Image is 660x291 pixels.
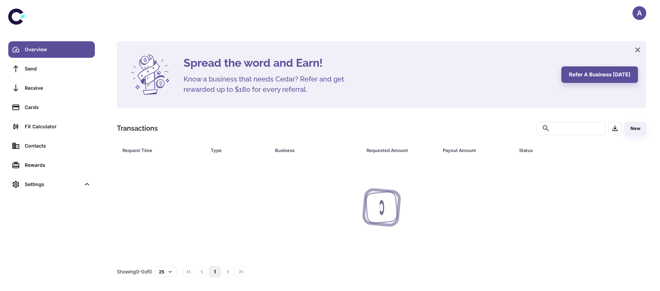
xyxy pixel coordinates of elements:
button: page 1 [209,266,220,277]
button: New [624,122,646,135]
p: Showing 0-0 of 0 [117,268,152,276]
a: Cards [8,99,95,116]
div: Rewards [25,161,91,169]
span: Requested Amount [366,145,434,155]
div: Send [25,65,91,73]
div: Overview [25,46,91,53]
a: Rewards [8,157,95,173]
nav: pagination navigation [182,266,247,277]
a: Receive [8,80,95,96]
div: Receive [25,84,91,92]
h4: Spread the word and Earn! [184,55,553,71]
a: FX Calculator [8,118,95,135]
span: Payout Amount [443,145,511,155]
span: Status [519,145,618,155]
button: 25 [155,267,177,277]
a: Overview [8,41,95,58]
div: Requested Amount [366,145,426,155]
div: Settings [25,181,80,188]
div: Request Time [122,145,194,155]
div: Payout Amount [443,145,502,155]
span: Type [211,145,266,155]
h1: Transactions [117,123,158,133]
div: FX Calculator [25,123,91,130]
a: Contacts [8,138,95,154]
div: Cards [25,104,91,111]
div: Contacts [25,142,91,150]
button: A [632,6,646,20]
div: Settings [8,176,95,193]
div: Status [519,145,609,155]
div: Type [211,145,257,155]
h5: Know a business that needs Cedar? Refer and get rewarded up to $180 for every referral. [184,74,355,95]
button: Refer a business [DATE] [561,66,638,83]
span: Request Time [122,145,202,155]
a: Send [8,61,95,77]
